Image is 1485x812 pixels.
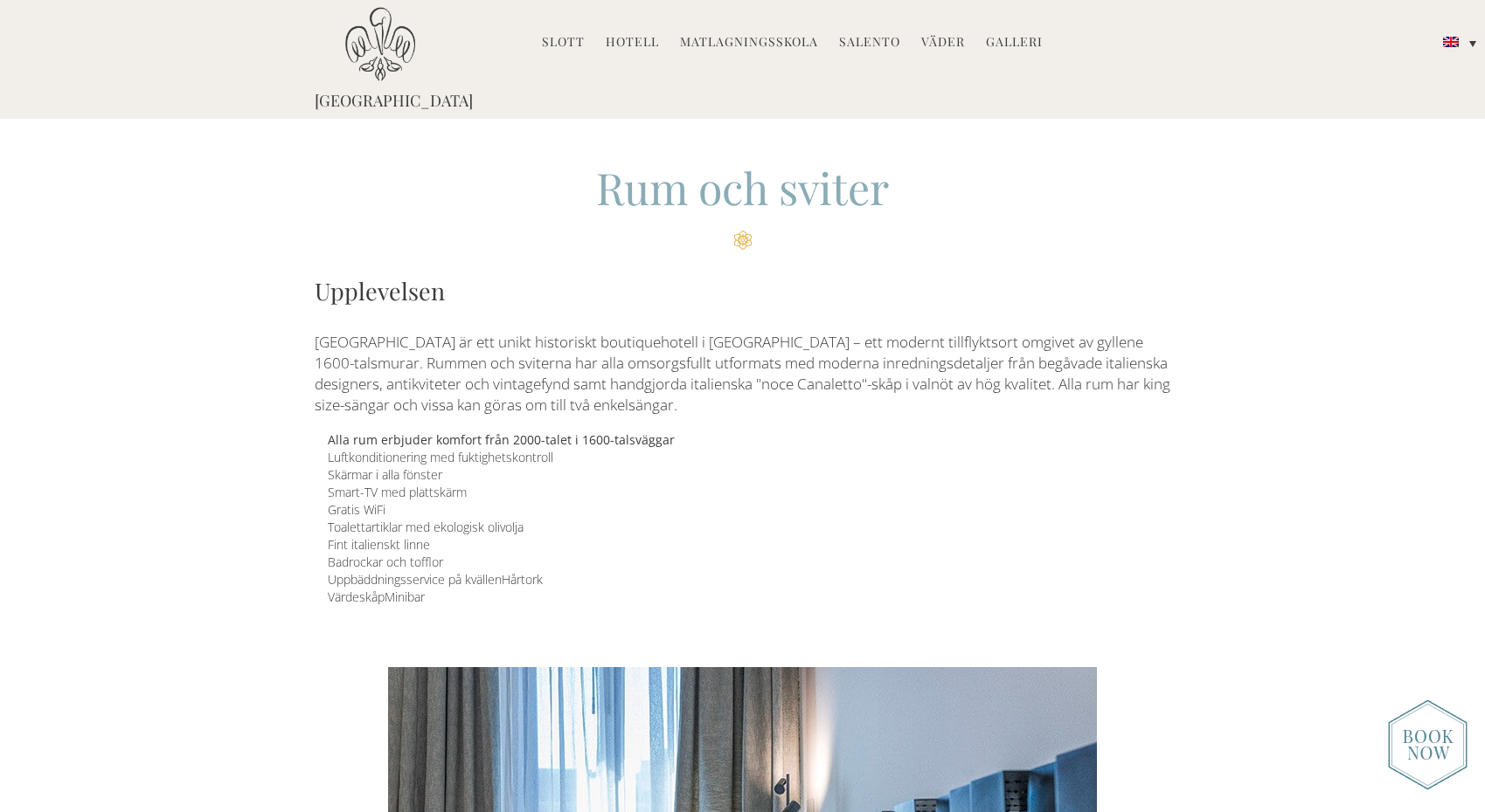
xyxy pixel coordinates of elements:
[328,571,502,588] font: Uppbäddningsservice på kvällen
[315,332,1170,416] font: [GEOGRAPHIC_DATA] är ett unikt historiskt boutiquehotell i [GEOGRAPHIC_DATA] – ett modernt tillfl...
[328,449,553,465] font: Luftkonditionering med fuktighetskontroll
[328,431,675,448] font: Alla rum erbjuder komfort från 2000-talet i 1600-talsväggar
[328,466,442,483] font: Skärmar i alla fönster
[315,92,446,109] a: [GEOGRAPHIC_DATA]
[596,158,889,217] font: Rum och sviter
[315,90,473,111] font: [GEOGRAPHIC_DATA]
[680,33,818,53] a: Matlagningsskola
[328,554,443,570] font: Badrockar och tofflor
[921,33,965,53] a: Väder
[1388,699,1468,790] img: new-booknow.png
[986,33,1043,53] a: Galleri
[606,33,659,53] a: Hotell
[385,588,425,605] font: Minibar
[542,33,585,50] font: Slott
[315,275,445,306] font: Upplevelsen
[328,501,385,518] font: Gratis WiFi
[345,7,415,81] img: Ugentos slott
[328,484,467,500] font: Smart-TV med plattskärm
[1443,37,1459,47] img: Engelska
[542,33,585,53] a: Slott
[502,571,543,588] font: Hårtork
[328,536,430,553] font: Fint italienskt linne
[986,33,1043,50] font: Galleri
[680,33,818,50] font: Matlagningsskola
[606,33,659,50] font: Hotell
[839,33,900,53] a: Salento
[328,519,524,535] font: Toalettartiklar med ekologisk olivolja
[328,588,385,605] font: Värdeskåp
[839,33,900,50] font: Salento
[921,33,965,50] font: Väder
